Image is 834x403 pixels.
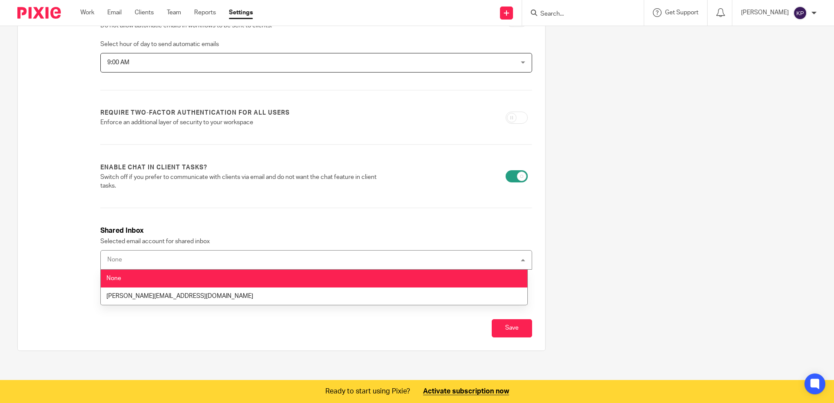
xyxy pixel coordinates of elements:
[106,293,253,299] span: [PERSON_NAME][EMAIL_ADDRESS][DOMAIN_NAME]
[539,10,618,18] input: Search
[100,163,207,172] label: Enable chat in client tasks?
[665,10,698,16] span: Get Support
[229,8,253,17] a: Settings
[135,8,154,17] a: Clients
[194,8,216,17] a: Reports
[741,8,789,17] p: [PERSON_NAME]
[100,118,384,127] p: Enforce an additional layer of security to your workspace
[100,226,532,236] h3: Shared Inbox
[793,6,807,20] img: svg%3E
[492,319,532,338] input: Save
[100,109,290,117] label: Require two-factor authentication for all users
[167,8,181,17] a: Team
[100,237,210,246] label: Selected email account for shared inbox
[107,59,129,66] span: 9:00 AM
[106,275,121,281] span: None
[17,7,61,19] img: Pixie
[100,173,384,191] p: Switch off if you prefer to communicate with clients via email and do not want the chat feature i...
[107,8,122,17] a: Email
[80,8,94,17] a: Work
[100,40,219,49] label: Select hour of day to send automatic emails
[107,257,122,263] div: None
